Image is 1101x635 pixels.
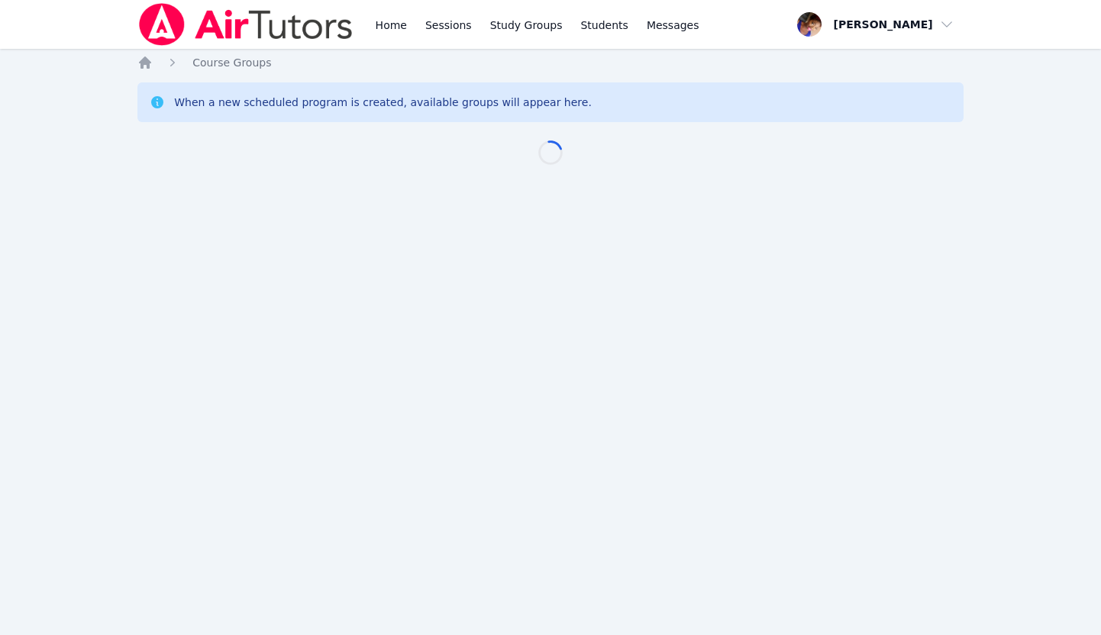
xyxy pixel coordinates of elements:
nav: Breadcrumb [137,55,964,70]
span: Course Groups [192,56,271,69]
img: Air Tutors [137,3,354,46]
span: Messages [647,18,699,33]
div: When a new scheduled program is created, available groups will appear here. [174,95,592,110]
a: Course Groups [192,55,271,70]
